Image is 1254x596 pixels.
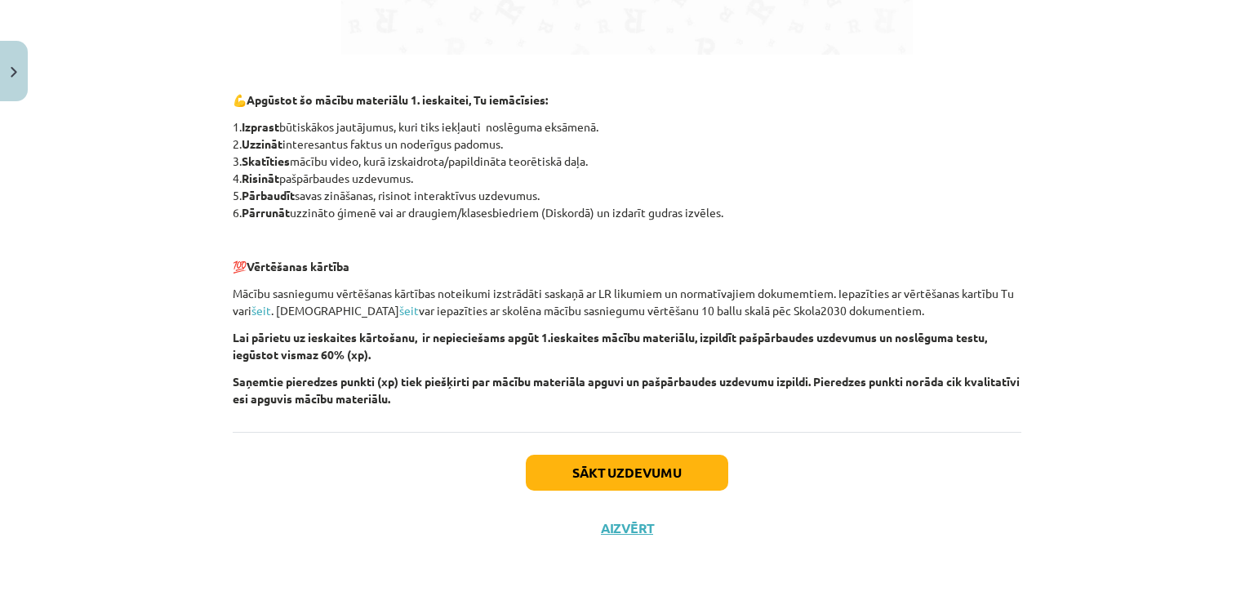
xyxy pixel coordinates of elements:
[242,205,290,220] strong: Pārrunāt
[233,374,1020,406] strong: Saņemtie pieredzes punkti (xp) tiek piešķirti par mācību materiāla apguvi un pašpārbaudes uzdevum...
[242,136,282,151] strong: Uzzināt
[233,285,1021,319] p: Mācību sasniegumu vērtēšanas kārtības noteikumi izstrādāti saskaņā ar LR likumiem un normatīvajie...
[233,118,1021,221] p: 1. būtiskākos jautājumus, kuri tiks iekļauti noslēguma eksāmenā. 2. interesantus faktus un noderī...
[399,303,419,318] a: šeit
[233,91,1021,109] p: 💪
[242,119,279,134] strong: Izprast
[233,330,987,362] strong: Lai pārietu uz ieskaites kārtošanu, ir nepieciešams apgūt 1.ieskaites mācību materiālu, izpildīt ...
[247,92,548,107] strong: Apgūstot šo mācību materiālu 1. ieskaitei, Tu iemācīsies:
[526,455,728,491] button: Sākt uzdevumu
[242,171,279,185] strong: Risināt
[247,259,349,274] strong: Vērtēšanas kārtība
[251,303,271,318] a: šeit
[233,258,1021,275] p: 💯
[596,520,658,536] button: Aizvērt
[11,67,17,78] img: icon-close-lesson-0947bae3869378f0d4975bcd49f059093ad1ed9edebbc8119c70593378902aed.svg
[242,188,295,202] strong: Pārbaudīt
[242,153,290,168] strong: Skatīties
